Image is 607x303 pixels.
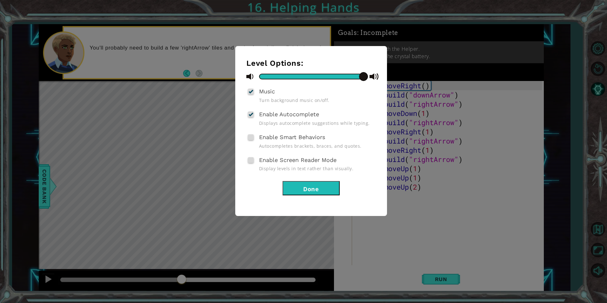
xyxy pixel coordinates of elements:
[246,59,376,68] h3: Level Options:
[259,134,325,140] span: Enable Smart Behaviors
[259,111,319,118] span: Enable Autocomplete
[259,88,275,95] span: Music
[259,165,376,172] span: Display levels in text rather than visually.
[259,97,376,103] span: Turn background music on/off.
[259,120,376,126] span: Displays autocomplete suggestions while typing.
[283,181,340,195] button: Done
[259,143,376,149] span: Autocompletes brackets, braces, and quotes.
[259,157,337,163] span: Enable Screen Reader Mode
